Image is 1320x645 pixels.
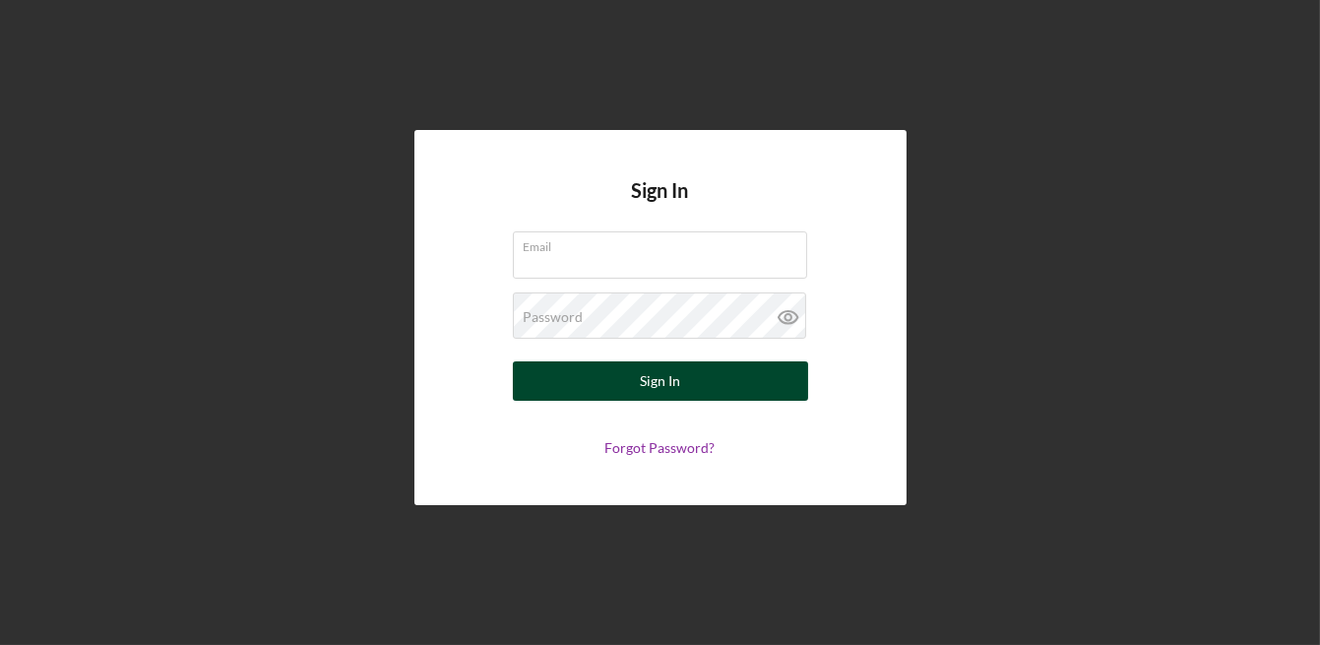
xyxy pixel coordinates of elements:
[605,439,716,456] a: Forgot Password?
[513,361,808,401] button: Sign In
[524,232,807,254] label: Email
[640,361,680,401] div: Sign In
[632,179,689,231] h4: Sign In
[524,309,584,325] label: Password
